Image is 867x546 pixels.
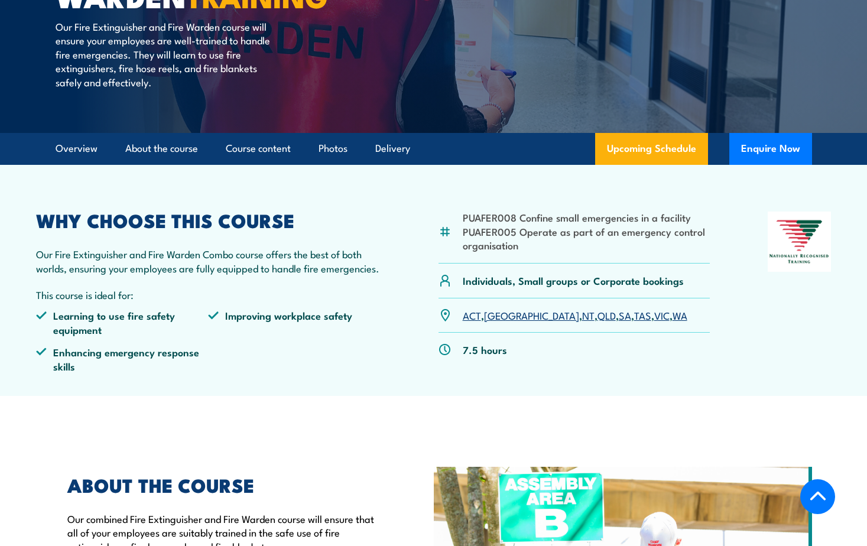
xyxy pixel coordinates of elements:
[768,212,832,272] img: Nationally Recognised Training logo.
[36,288,381,301] p: This course is ideal for:
[484,308,579,322] a: [GEOGRAPHIC_DATA]
[634,308,651,322] a: TAS
[36,345,209,373] li: Enhancing emergency response skills
[463,343,507,356] p: 7.5 hours
[463,274,684,287] p: Individuals, Small groups or Corporate bookings
[595,133,708,165] a: Upcoming Schedule
[463,308,481,322] a: ACT
[463,225,710,252] li: PUAFER005 Operate as part of an emergency control organisation
[56,133,98,164] a: Overview
[598,308,616,322] a: QLD
[36,247,381,275] p: Our Fire Extinguisher and Fire Warden Combo course offers the best of both worlds, ensuring your ...
[673,308,687,322] a: WA
[619,308,631,322] a: SA
[226,133,291,164] a: Course content
[125,133,198,164] a: About the course
[319,133,348,164] a: Photos
[729,133,812,165] button: Enquire Now
[36,308,209,336] li: Learning to use fire safety equipment
[208,308,381,336] li: Improving workplace safety
[463,210,710,224] li: PUAFER008 Confine small emergencies in a facility
[582,308,595,322] a: NT
[654,308,670,322] a: VIC
[67,476,379,493] h2: ABOUT THE COURSE
[463,308,687,322] p: , , , , , , ,
[36,212,381,228] h2: WHY CHOOSE THIS COURSE
[375,133,410,164] a: Delivery
[56,19,271,89] p: Our Fire Extinguisher and Fire Warden course will ensure your employees are well-trained to handl...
